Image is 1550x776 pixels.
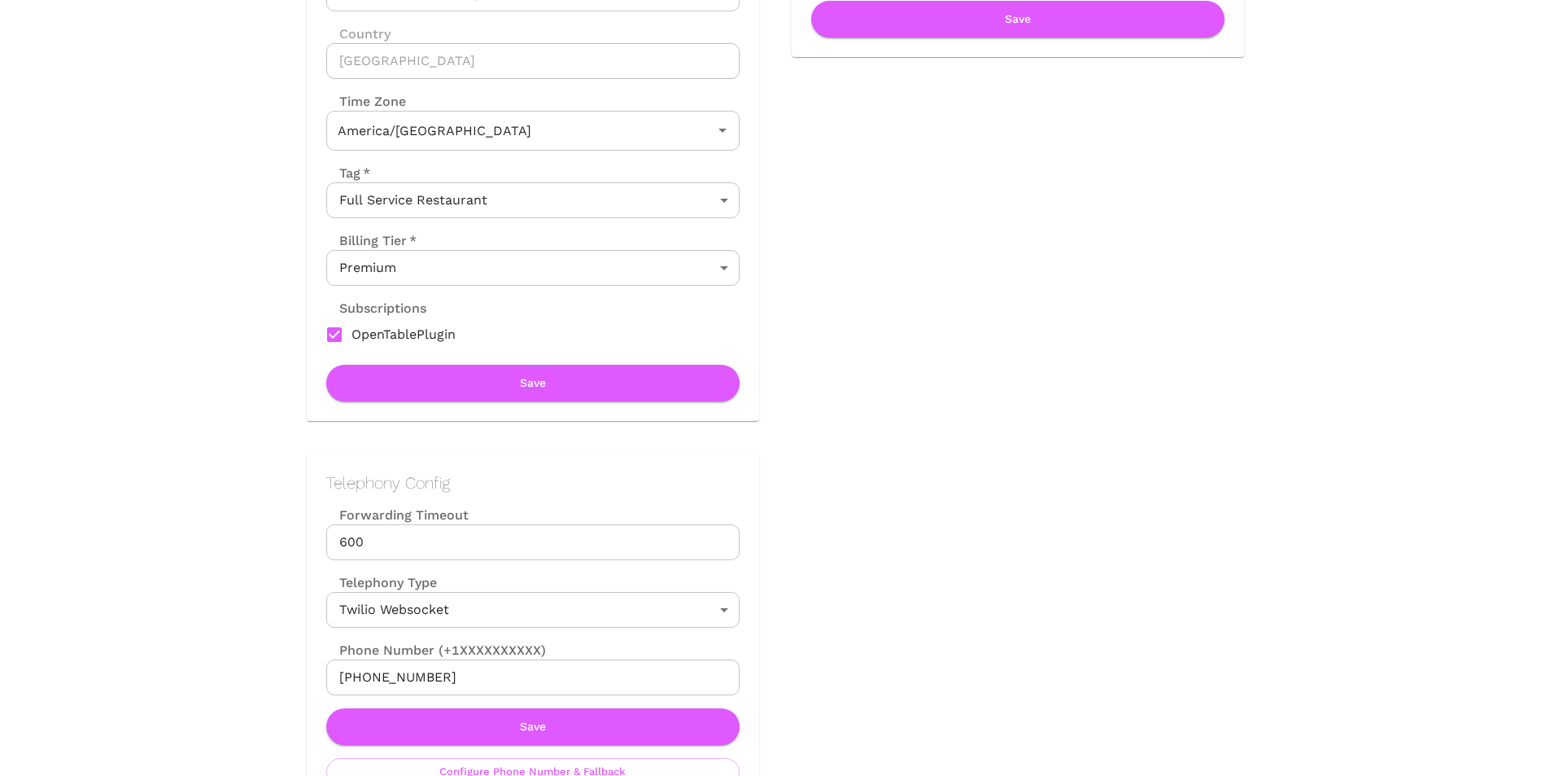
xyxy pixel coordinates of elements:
h2: Telephony Config [326,473,740,493]
div: Full Service Restaurant [326,182,740,218]
label: Time Zone [326,92,740,111]
label: Subscriptions [326,299,426,318]
label: Country [326,24,740,43]
label: Phone Number (+1XXXXXXXXXX) [326,641,740,660]
button: Save [326,365,740,401]
label: Forwarding Timeout [326,506,740,524]
div: Premium [326,250,740,286]
button: Save [811,1,1225,37]
div: Twilio Websocket [326,592,740,628]
button: Save [326,708,740,745]
span: OpenTablePlugin [351,325,456,344]
button: Open [711,119,734,142]
label: Billing Tier [326,231,417,250]
label: Telephony Type [326,573,437,592]
label: Tag [326,164,370,182]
